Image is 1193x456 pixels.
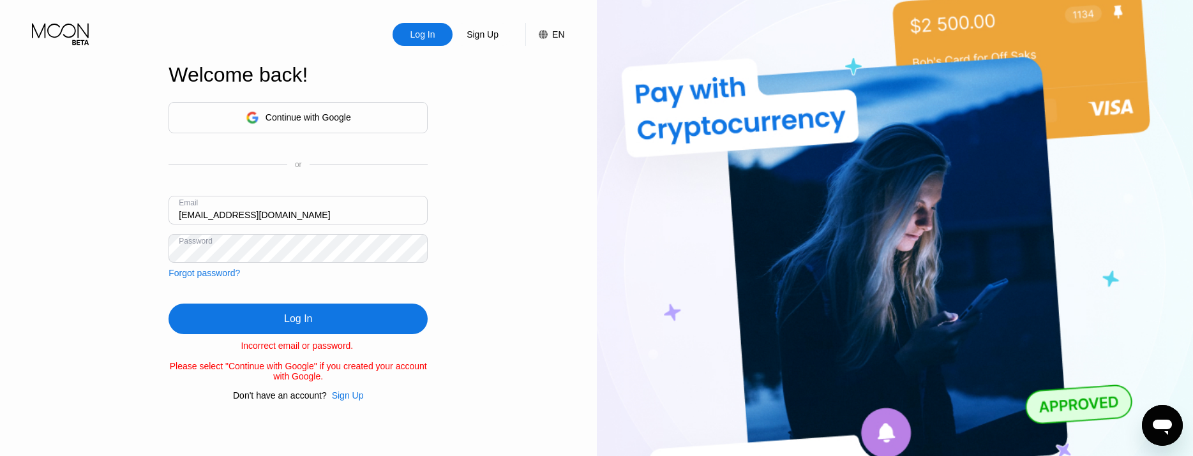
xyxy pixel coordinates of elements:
[179,237,213,246] div: Password
[1142,405,1183,446] iframe: Button to launch messaging window
[295,160,302,169] div: or
[169,268,240,278] div: Forgot password?
[266,112,351,122] div: Continue with Google
[393,23,453,46] div: Log In
[525,23,564,46] div: EN
[465,28,500,41] div: Sign Up
[233,390,327,401] div: Don't have an account?
[169,304,428,334] div: Log In
[327,390,364,401] div: Sign Up
[332,390,364,401] div: Sign Up
[169,341,428,381] div: Incorrect email or password. Please select "Continue with Google" if you created your account wit...
[169,63,428,87] div: Welcome back!
[169,102,428,133] div: Continue with Google
[409,28,437,41] div: Log In
[179,198,198,207] div: Email
[284,313,312,325] div: Log In
[552,29,564,40] div: EN
[453,23,513,46] div: Sign Up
